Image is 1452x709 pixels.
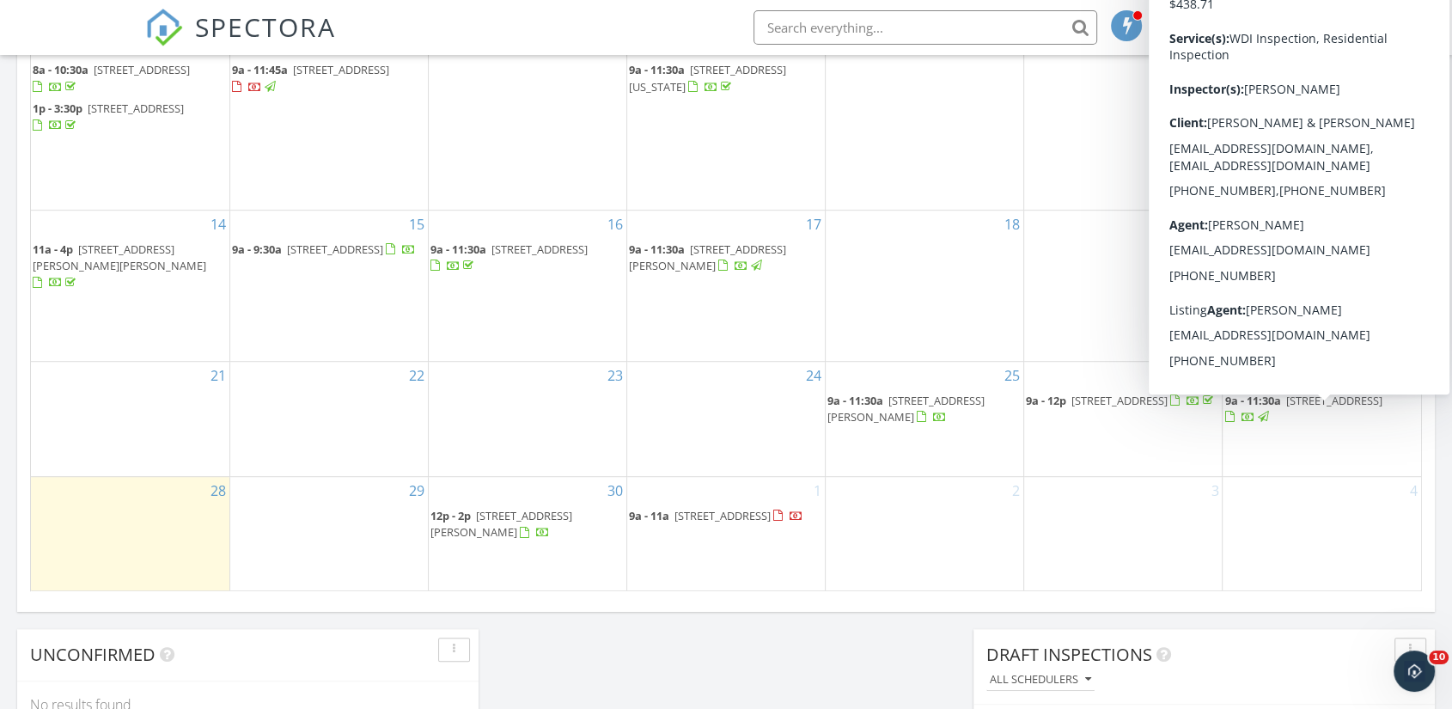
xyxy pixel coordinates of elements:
a: 12:30p - 2:30p [STREET_ADDRESS][PERSON_NAME] [1224,101,1397,132]
span: 9a - 11:30a [629,241,685,257]
span: [STREET_ADDRESS][PERSON_NAME] [827,393,985,425]
span: [STREET_ADDRESS][PERSON_NAME] [629,241,786,273]
td: Go to September 9, 2025 [428,31,626,210]
span: 9a - 11:30a [629,62,685,77]
div: All schedulers [990,674,1091,686]
span: [STREET_ADDRESS][PERSON_NAME][PERSON_NAME] [33,241,206,273]
span: 9a - 11:30a [827,393,883,408]
td: Go to September 15, 2025 [229,210,428,361]
td: Go to September 21, 2025 [31,361,229,476]
a: 11a - 4p [STREET_ADDRESS][PERSON_NAME][PERSON_NAME] [33,241,206,290]
a: Go to September 15, 2025 [406,211,428,238]
a: Go to September 16, 2025 [604,211,626,238]
td: Go to September 8, 2025 [229,31,428,210]
span: 2p - 4:30p [1224,263,1274,278]
span: 10 [1429,651,1449,664]
td: Go to September 13, 2025 [1223,31,1421,210]
td: Go to September 14, 2025 [31,210,229,361]
span: [STREET_ADDRESS] [94,62,190,77]
span: [STREET_ADDRESS] [293,62,389,77]
td: Go to September 23, 2025 [428,361,626,476]
a: 9a - 11:30a [STREET_ADDRESS][PERSON_NAME] [629,240,823,277]
a: 9a - 11:30a [STREET_ADDRESS][US_STATE] [629,62,786,94]
td: Go to September 29, 2025 [229,476,428,590]
a: 9a - 12p [STREET_ADDRESS] [1026,391,1220,412]
span: [STREET_ADDRESS] [1285,393,1382,408]
a: 9a - 11:45a [STREET_ADDRESS] [232,60,426,97]
div: G&G Inspection Pros [1160,28,1296,45]
a: Go to September 28, 2025 [207,477,229,504]
td: Go to October 4, 2025 [1223,476,1421,590]
td: Go to September 7, 2025 [31,31,229,210]
a: 9a - 11a [STREET_ADDRESS] [629,508,803,523]
span: [STREET_ADDRESS] [1285,62,1382,77]
td: Go to September 19, 2025 [1024,210,1223,361]
a: SPECTORA [145,23,336,59]
td: Go to September 30, 2025 [428,476,626,590]
span: [STREET_ADDRESS] [1270,241,1366,257]
td: Go to October 1, 2025 [626,476,825,590]
span: 9a - 12p [1026,393,1066,408]
td: Go to September 26, 2025 [1024,361,1223,476]
td: Go to September 17, 2025 [626,210,825,361]
input: Search everything... [753,10,1097,45]
a: Go to September 22, 2025 [406,362,428,389]
span: [STREET_ADDRESS] [674,508,771,523]
a: 9a - 11:30a [STREET_ADDRESS][PERSON_NAME] [629,241,786,273]
span: 9a - 11a [629,508,669,523]
a: 9a - 9:30a [STREET_ADDRESS] [232,240,426,260]
td: Go to October 2, 2025 [826,476,1024,590]
a: 1p - 3:30p [STREET_ADDRESS] [33,101,184,132]
a: 9a - 11:30a [STREET_ADDRESS] [1224,391,1419,428]
td: Go to September 28, 2025 [31,476,229,590]
span: 9a - 11:30a [1224,62,1280,77]
td: Go to September 18, 2025 [826,210,1024,361]
span: 9a - 10a [1224,241,1265,257]
a: 9a - 11:30a [STREET_ADDRESS] [430,240,625,277]
td: Go to September 22, 2025 [229,361,428,476]
span: 9a - 11:30a [430,241,486,257]
span: 8a - 10:30a [33,62,88,77]
span: 11a - 4p [33,241,73,257]
span: SPECTORA [195,9,336,45]
a: 9a - 11:30a [STREET_ADDRESS] [430,241,588,273]
button: All schedulers [986,669,1095,692]
span: [STREET_ADDRESS] [1071,393,1168,408]
a: Go to September 18, 2025 [1001,211,1023,238]
a: Go to September 14, 2025 [207,211,229,238]
a: Go to September 26, 2025 [1199,362,1222,389]
a: 1p - 3:30p [STREET_ADDRESS] [33,99,228,136]
td: Go to September 25, 2025 [826,361,1024,476]
a: 9a - 11:30a [STREET_ADDRESS] [1224,60,1419,97]
a: 9a - 12p [STREET_ADDRESS] [1026,393,1217,408]
a: Go to September 30, 2025 [604,477,626,504]
a: 9a - 11:30a [STREET_ADDRESS] [1224,62,1382,94]
img: The Best Home Inspection Software - Spectora [145,9,183,46]
a: Go to September 21, 2025 [207,362,229,389]
td: Go to September 12, 2025 [1024,31,1223,210]
span: [STREET_ADDRESS] [491,241,588,257]
a: 2p - 4:30p [STREET_ADDRESS] [1224,263,1376,295]
a: Go to October 1, 2025 [810,477,825,504]
a: 9a - 11:30a [STREET_ADDRESS][PERSON_NAME] [827,391,1022,428]
span: [STREET_ADDRESS] [1279,263,1376,278]
a: 12:30p - 2:30p [STREET_ADDRESS][PERSON_NAME] [1224,99,1419,136]
a: 9a - 11a [STREET_ADDRESS] [629,506,823,527]
a: Go to September 25, 2025 [1001,362,1023,389]
a: Go to September 20, 2025 [1399,211,1421,238]
div: [PERSON_NAME] [1171,10,1283,28]
td: Go to September 20, 2025 [1223,210,1421,361]
td: Go to September 27, 2025 [1223,361,1421,476]
a: 8a - 10:30a [STREET_ADDRESS] [33,62,190,94]
a: 9a - 10a [STREET_ADDRESS] [1224,240,1419,260]
a: Go to September 27, 2025 [1399,362,1421,389]
a: Go to October 4, 2025 [1406,477,1421,504]
a: 12p - 2p [STREET_ADDRESS][PERSON_NAME] [430,506,625,543]
span: 12:30p - 2:30p [1224,101,1296,116]
td: Go to September 10, 2025 [626,31,825,210]
a: 8a - 10:30a [STREET_ADDRESS] [33,60,228,97]
a: 9a - 11:30a [STREET_ADDRESS][PERSON_NAME] [827,393,985,425]
a: Go to September 17, 2025 [802,211,825,238]
span: 9a - 11:45a [232,62,288,77]
a: 9a - 11:30a [STREET_ADDRESS][US_STATE] [629,60,823,97]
